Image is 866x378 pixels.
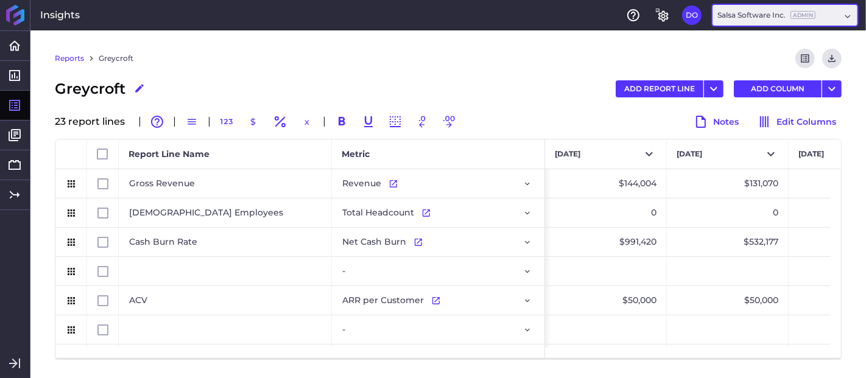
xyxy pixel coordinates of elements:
button: Help [624,5,643,25]
button: $ [244,112,263,131]
div: Bookings [119,345,332,373]
span: - [342,257,345,285]
div: Press SPACE to select this row. [55,286,545,315]
div: 0 [667,198,789,227]
button: Edit Columns [752,112,842,131]
a: Greycroft [99,53,133,64]
span: ARR per Customer [342,287,424,314]
button: ADD COLUMN [734,80,822,97]
ins: Admin [790,11,815,19]
span: [DATE] [677,149,702,159]
button: Refresh [795,49,815,68]
button: Download [822,49,842,68]
span: New + Upgrade ARR [342,345,431,373]
div: Press SPACE to select this row. [55,257,545,286]
div: Cash Burn Rate [119,228,332,256]
div: Greycroft [55,78,149,100]
div: ACV [119,286,332,315]
div: 23 report line s [55,117,132,127]
a: Reports [55,53,84,64]
span: - [342,316,345,343]
div: [DEMOGRAPHIC_DATA] Employees [119,198,332,227]
button: [DATE] [667,139,788,169]
button: User Menu [704,80,723,97]
span: [DATE] [555,149,580,159]
div: $991,420 [545,228,667,256]
button: [DATE] [545,139,666,169]
span: Report Line Name [128,149,209,159]
div: $131,070 [667,169,789,198]
div: Press SPACE to select this row. [55,228,545,257]
div: Press SPACE to select this row. [55,315,545,345]
span: Revenue [342,170,381,197]
button: ADD REPORT LINE [616,80,703,97]
div: 0 [545,198,667,227]
div: $532,177 [667,228,789,256]
div: Press SPACE to select this row. [55,169,545,198]
button: Notes [688,112,744,131]
div: $50,000 [545,286,667,315]
div: Salsa Software Inc. [717,10,815,21]
span: Net Cash Burn [342,228,406,256]
div: Press SPACE to select this row. [55,345,545,374]
button: x [297,112,317,131]
button: General Settings [653,5,672,25]
div: Press SPACE to select this row. [55,198,545,228]
div: $0 [545,345,667,373]
span: Metric [342,149,370,159]
button: User Menu [682,5,702,25]
span: [DATE] [798,149,824,159]
div: $50,000 [667,286,789,315]
span: Total Headcount [342,199,414,226]
button: User Menu [822,80,842,97]
div: $0 [667,345,789,373]
div: Dropdown select [712,4,858,26]
div: $144,004 [545,169,667,198]
div: Gross Revenue [119,169,332,198]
